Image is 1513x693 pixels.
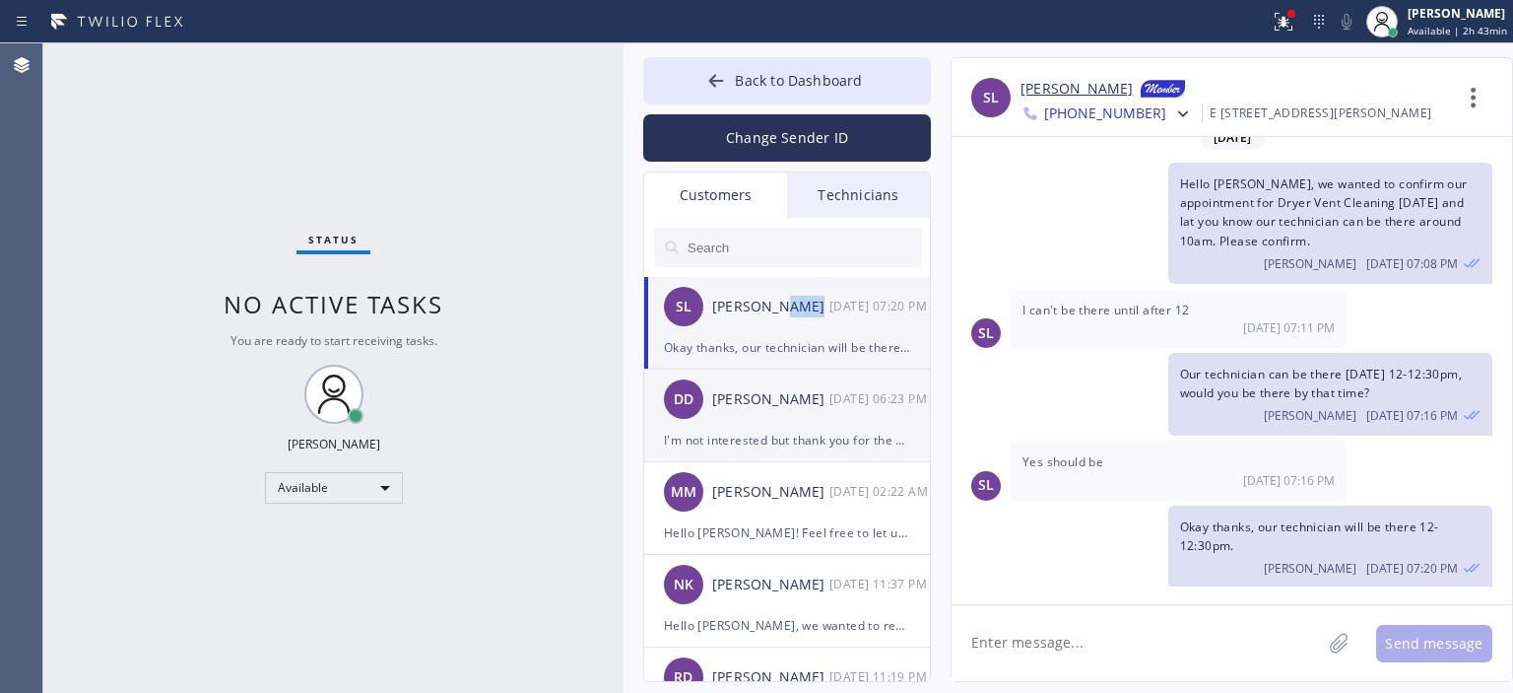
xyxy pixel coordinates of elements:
[829,295,932,317] div: 08/14/2025 9:20 AM
[643,57,931,104] button: Back to Dashboard
[686,228,922,267] input: Search
[735,71,862,90] span: Back to Dashboard
[983,87,999,109] span: SL
[1168,506,1492,589] div: 08/14/2025 9:20 AM
[1243,472,1335,489] span: [DATE] 07:16 PM
[829,573,932,595] div: 08/11/2025 9:37 AM
[664,614,910,637] div: Hello [PERSON_NAME], we wanted to reach out and see what would be the best time for you to resche...
[265,472,403,504] div: Available
[674,574,693,596] span: NK
[1264,407,1356,424] span: [PERSON_NAME]
[829,665,932,688] div: 08/11/2025 9:19 AM
[1264,560,1356,577] span: [PERSON_NAME]
[1011,441,1347,500] div: 08/14/2025 9:16 AM
[664,336,910,359] div: Okay thanks, our technician will be there 12-12:30pm.
[1408,5,1507,22] div: [PERSON_NAME]
[308,233,359,246] span: Status
[1243,319,1335,336] span: [DATE] 07:11 PM
[671,481,696,504] span: MM
[1168,163,1492,284] div: 08/14/2025 9:08 AM
[712,296,829,318] div: [PERSON_NAME]
[1366,407,1458,424] span: [DATE] 07:16 PM
[1168,353,1492,436] div: 08/14/2025 9:16 AM
[664,521,910,544] div: Hello [PERSON_NAME]! Feel free to let us know here what would be the best day for you to schedule...
[676,296,691,318] span: SL
[978,322,994,345] span: SL
[1180,175,1468,249] span: Hello [PERSON_NAME], we wanted to confirm our appointment for Dryer Vent Cleaning [DATE] and lat ...
[230,332,437,349] span: You are ready to start receiving tasks.
[1333,8,1360,35] button: Mute
[224,288,443,320] span: No active tasks
[1020,78,1133,102] a: [PERSON_NAME]
[1264,255,1356,272] span: [PERSON_NAME]
[674,666,692,689] span: RD
[712,666,829,689] div: [PERSON_NAME]
[1180,366,1462,401] span: Our technician can be there [DATE] 12-12:30pm, would you be there by that time?
[1366,560,1458,577] span: [DATE] 07:20 PM
[664,429,910,451] div: I'm not interested but thank you for the offer
[712,574,829,596] div: [PERSON_NAME]
[1366,255,1458,272] span: [DATE] 07:08 PM
[1180,519,1439,554] span: Okay thanks, our technician will be there 12-12:30pm.
[829,387,932,410] div: 08/14/2025 9:23 AM
[712,481,829,504] div: [PERSON_NAME]
[1408,24,1507,37] span: Available | 2h 43min
[1011,289,1347,348] div: 08/14/2025 9:11 AM
[787,173,930,218] div: Technicians
[644,173,787,218] div: Customers
[1210,102,1431,124] div: E [STREET_ADDRESS][PERSON_NAME]
[288,436,380,452] div: [PERSON_NAME]
[643,114,931,162] button: Change Sender ID
[1376,625,1492,662] button: Send message
[712,388,829,411] div: [PERSON_NAME]
[1022,302,1189,318] span: I can't be there until after 12
[674,388,693,411] span: DD
[1044,104,1166,127] span: [PHONE_NUMBER]
[1200,125,1265,150] span: [DATE]
[1022,453,1103,470] span: Yes should be
[978,474,994,497] span: SL
[829,480,932,503] div: 08/11/2025 9:22 AM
